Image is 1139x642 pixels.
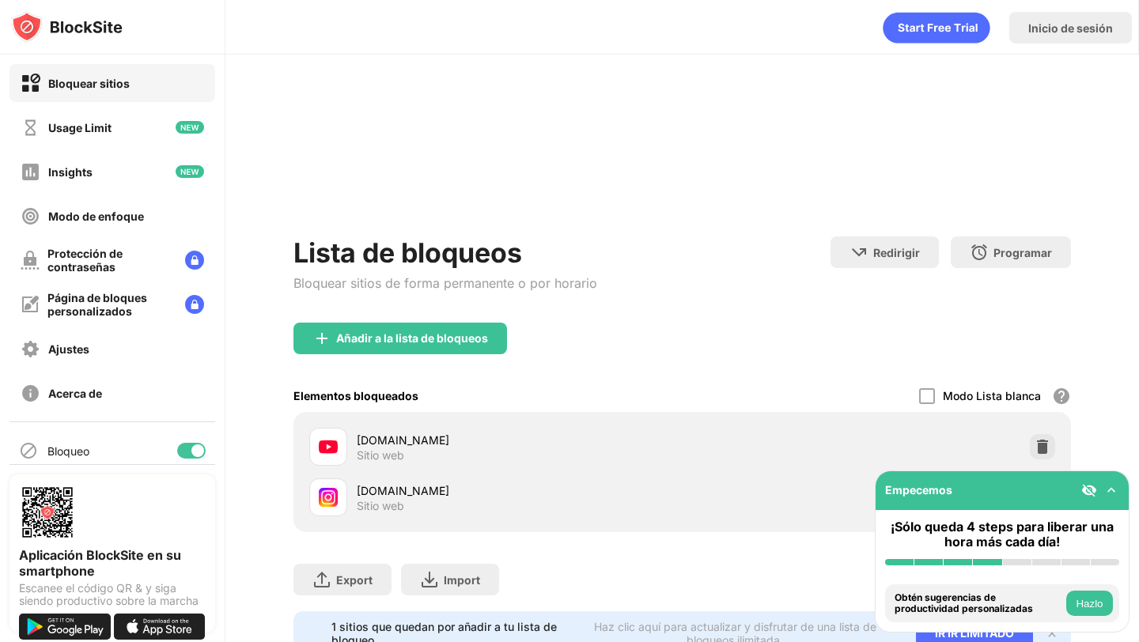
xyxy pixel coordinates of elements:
img: focus-off.svg [21,206,40,226]
div: Ajustes [48,342,89,356]
div: Bloquear sitios de forma permanente o por horario [293,275,597,291]
img: block-on.svg [21,74,40,93]
div: Bloquear sitios [48,77,130,90]
button: Hazlo [1066,591,1113,616]
div: Empecemos [885,483,952,497]
iframe: Banner [293,99,1070,217]
div: Export [336,573,373,587]
div: Página de bloques personalizados [47,291,172,318]
img: password-protection-off.svg [21,251,40,270]
div: Lista de bloqueos [293,236,597,269]
div: Redirigir [873,246,920,259]
img: lock-menu.svg [185,295,204,314]
div: Acerca de [48,387,102,400]
div: Usage Limit [48,121,112,134]
div: Bloqueo [47,444,89,458]
img: about-off.svg [21,383,40,403]
div: Elementos bloqueados [293,389,418,402]
div: Aplicación BlockSite en su smartphone [19,547,206,579]
div: Modo Lista blanca [943,389,1041,402]
div: Insights [48,165,93,179]
div: animation [883,12,990,43]
img: get-it-on-google-play.svg [19,614,111,640]
img: time-usage-off.svg [21,118,40,138]
div: [DOMAIN_NAME] [357,482,682,499]
div: [DOMAIN_NAME] [357,432,682,448]
img: download-on-the-app-store.svg [114,614,206,640]
img: insights-off.svg [21,162,40,182]
img: favicons [319,488,338,507]
img: omni-setup-toggle.svg [1103,482,1119,498]
div: Sitio web [357,499,404,513]
div: Programar [993,246,1052,259]
img: blocking-icon.svg [19,441,38,460]
div: ¡Sólo queda 4 steps para liberar una hora más cada día! [885,519,1119,549]
img: logo-blocksite.svg [11,11,123,43]
img: eye-not-visible.svg [1081,482,1097,498]
img: x-button.svg [1046,627,1058,640]
img: new-icon.svg [176,165,204,178]
div: Inicio de sesión [1028,21,1113,35]
img: settings-off.svg [21,339,40,359]
img: new-icon.svg [176,121,204,134]
img: lock-menu.svg [185,251,204,270]
div: Añadir a la lista de bloqueos [336,332,488,345]
img: options-page-qr-code.png [19,484,76,541]
img: customize-block-page-off.svg [21,295,40,314]
div: Sitio web [357,448,404,463]
div: Modo de enfoque [48,210,144,223]
div: Escanee el código QR & y siga siendo productivo sobre la marcha [19,582,206,607]
div: Obtén sugerencias de productividad personalizadas [895,592,1062,615]
div: Protección de contraseñas [47,247,172,274]
img: favicons [319,437,338,456]
div: Import [444,573,480,587]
